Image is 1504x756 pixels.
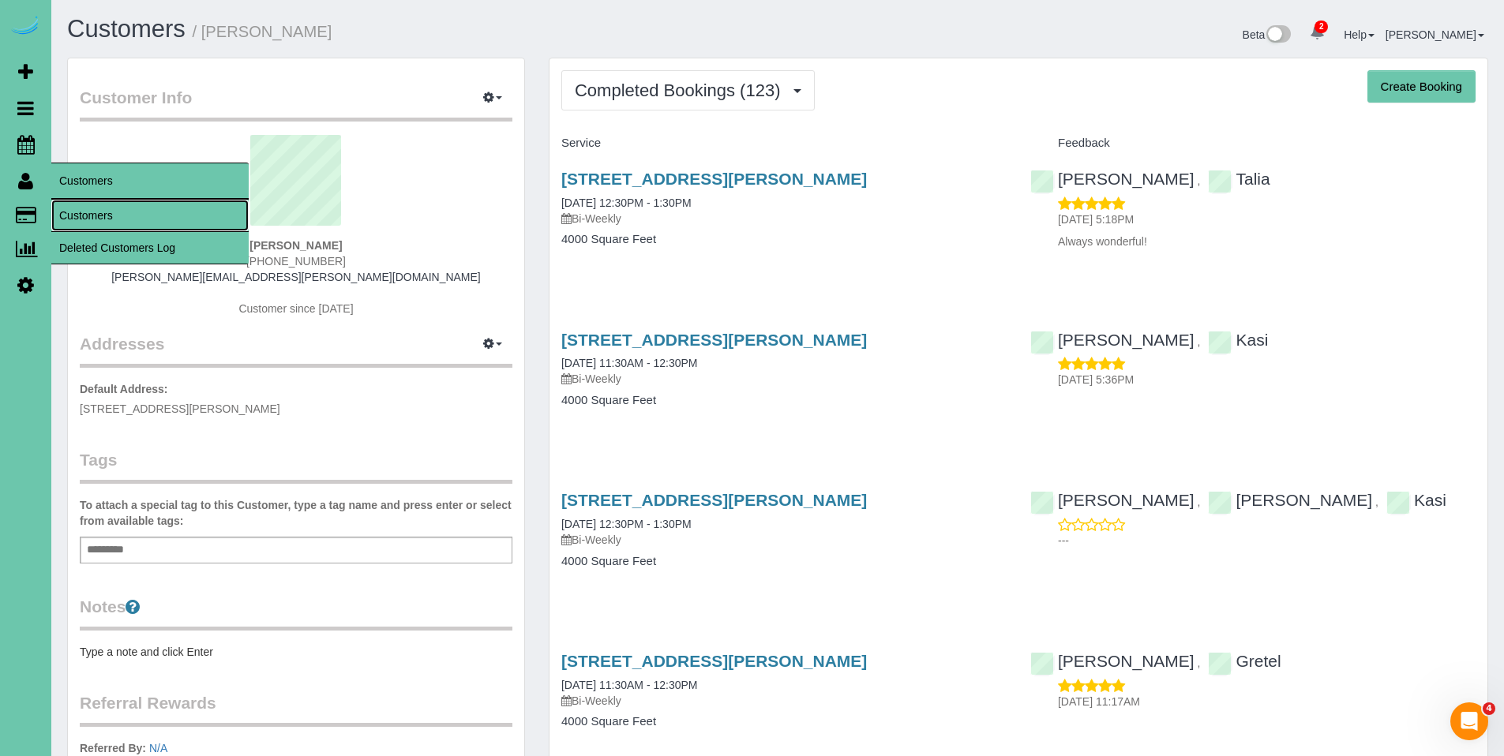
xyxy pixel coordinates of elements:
[149,742,167,754] a: N/A
[1058,211,1476,227] p: [DATE] 5:18PM
[561,555,1007,568] h4: 4000 Square Feet
[51,199,249,264] ul: Customers
[80,381,168,397] label: Default Address:
[561,196,692,209] a: [DATE] 12:30PM - 1:30PM
[80,691,512,727] legend: Referral Rewards
[561,394,1007,407] h4: 4000 Square Feet
[1198,496,1201,508] span: ,
[51,163,249,199] span: Customers
[561,371,1007,387] p: Bi-Weekly
[561,211,1007,226] p: Bi-Weekly
[51,200,249,231] a: Customers
[67,15,186,43] a: Customers
[1386,28,1484,41] a: [PERSON_NAME]
[1058,694,1476,709] p: [DATE] 11:17AM
[80,402,280,415] span: [STREET_ADDRESS][PERSON_NAME]
[561,170,867,188] a: [STREET_ADDRESS][PERSON_NAME]
[246,255,346,268] span: [PHONE_NUMBER]
[575,80,788,100] span: Completed Bookings (123)
[1030,652,1195,670] a: [PERSON_NAME]
[1208,170,1270,188] a: Talia
[111,271,481,283] a: [PERSON_NAME][EMAIL_ADDRESS][PERSON_NAME][DOMAIN_NAME]
[1315,21,1328,33] span: 2
[249,239,342,252] strong: [PERSON_NAME]
[1058,533,1476,548] p: ---
[80,644,512,660] pre: Type a note and click Enter
[193,23,332,40] small: / [PERSON_NAME]
[1198,657,1201,669] span: ,
[9,16,41,38] img: Automaid Logo
[1375,496,1378,508] span: ,
[1030,331,1195,349] a: [PERSON_NAME]
[1058,372,1476,387] p: [DATE] 5:36PM
[1483,702,1495,715] span: 4
[1344,28,1375,41] a: Help
[80,86,512,122] legend: Customer Info
[561,532,1007,548] p: Bi-Weekly
[51,232,249,264] a: Deleted Customers Log
[561,357,697,369] a: [DATE] 11:30AM - 12:30PM
[1302,16,1333,51] a: 2
[561,491,867,509] a: [STREET_ADDRESS][PERSON_NAME]
[561,679,697,691] a: [DATE] 11:30AM - 12:30PM
[561,137,1007,150] h4: Service
[561,652,867,670] a: [STREET_ADDRESS][PERSON_NAME]
[1450,702,1488,740] iframe: Intercom live chat
[1030,491,1195,509] a: [PERSON_NAME]
[1386,491,1446,509] a: Kasi
[1208,491,1372,509] a: [PERSON_NAME]
[1030,170,1195,188] a: [PERSON_NAME]
[80,740,146,756] label: Referred By:
[1198,174,1201,187] span: ,
[80,595,512,631] legend: Notes
[1265,25,1291,46] img: New interface
[1367,70,1476,103] button: Create Booking
[1208,652,1281,670] a: Gretel
[1198,335,1201,348] span: ,
[561,233,1007,246] h4: 4000 Square Feet
[1030,137,1476,150] h4: Feedback
[561,70,815,110] button: Completed Bookings (123)
[80,497,512,529] label: To attach a special tag to this Customer, type a tag name and press enter or select from availabl...
[1058,234,1476,249] p: Always wonderful!
[561,331,867,349] a: [STREET_ADDRESS][PERSON_NAME]
[561,715,1007,728] h4: 4000 Square Feet
[561,693,1007,709] p: Bi-Weekly
[1208,331,1268,349] a: Kasi
[80,448,512,484] legend: Tags
[1243,28,1292,41] a: Beta
[561,518,692,530] a: [DATE] 12:30PM - 1:30PM
[238,302,353,315] span: Customer since [DATE]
